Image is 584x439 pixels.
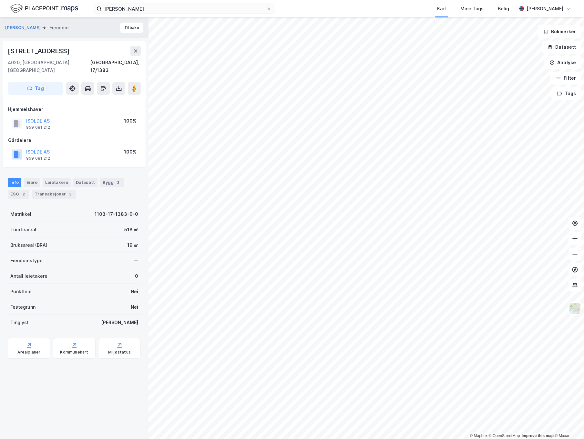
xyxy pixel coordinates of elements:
[124,148,137,156] div: 100%
[437,5,446,13] div: Kart
[95,210,138,218] div: 1103-17-1383-0-0
[522,434,554,438] a: Improve this map
[17,350,40,355] div: Arealplaner
[10,257,43,264] div: Eiendomstype
[26,156,50,161] div: 959 081 212
[67,191,74,197] div: 3
[470,434,487,438] a: Mapbox
[90,59,141,74] div: [GEOGRAPHIC_DATA], 17/1383
[8,136,140,144] div: Gårdeiere
[5,25,42,31] button: [PERSON_NAME]
[26,125,50,130] div: 959 081 212
[10,272,47,280] div: Antall leietakere
[569,302,581,314] img: Z
[10,319,29,326] div: Tinglyst
[542,41,581,54] button: Datasett
[124,226,138,234] div: 518 ㎡
[60,350,88,355] div: Kommunekart
[131,288,138,295] div: Nei
[8,46,71,56] div: [STREET_ADDRESS]
[10,226,36,234] div: Tomteareal
[101,319,138,326] div: [PERSON_NAME]
[20,191,27,197] div: 2
[10,241,47,249] div: Bruksareal (BRA)
[8,178,21,187] div: Info
[127,241,138,249] div: 19 ㎡
[120,23,143,33] button: Tilbake
[100,178,124,187] div: Bygg
[102,4,266,14] input: Søk på adresse, matrikkel, gårdeiere, leietakere eller personer
[498,5,509,13] div: Bolig
[32,190,76,199] div: Transaksjoner
[10,303,36,311] div: Festegrunn
[134,257,138,264] div: —
[8,190,29,199] div: ESG
[8,59,90,74] div: 4020, [GEOGRAPHIC_DATA], [GEOGRAPHIC_DATA]
[10,210,31,218] div: Matrikkel
[527,5,563,13] div: [PERSON_NAME]
[43,178,71,187] div: Leietakere
[550,72,581,85] button: Filter
[8,82,63,95] button: Tag
[135,272,138,280] div: 0
[544,56,581,69] button: Analyse
[115,179,121,186] div: 3
[8,105,140,113] div: Hjemmelshaver
[551,87,581,100] button: Tags
[131,303,138,311] div: Nei
[73,178,97,187] div: Datasett
[49,24,69,32] div: Eiendom
[489,434,520,438] a: OpenStreetMap
[10,3,78,14] img: logo.f888ab2527a4732fd821a326f86c7f29.svg
[460,5,484,13] div: Mine Tags
[124,117,137,125] div: 100%
[552,408,584,439] div: Kontrollprogram for chat
[552,408,584,439] iframe: Chat Widget
[538,25,581,38] button: Bokmerker
[108,350,131,355] div: Miljøstatus
[24,178,40,187] div: Eiere
[10,288,32,295] div: Punktleie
